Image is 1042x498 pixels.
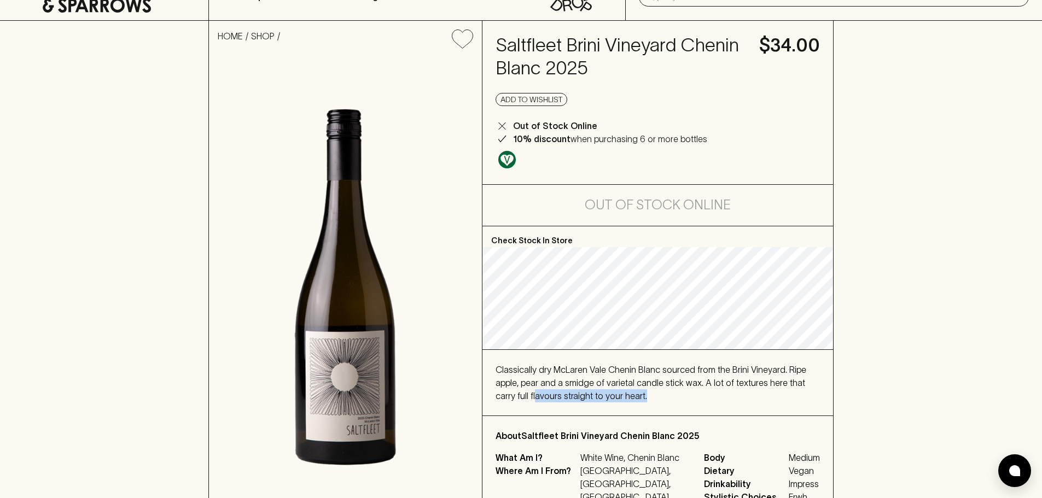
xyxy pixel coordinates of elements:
[580,451,691,464] p: White Wine, Chenin Blanc
[704,464,786,477] span: Dietary
[513,119,597,132] p: Out of Stock Online
[496,365,806,401] span: Classically dry McLaren Vale Chenin Blanc sourced from the Brini Vineyard. Ripe apple, pear and a...
[759,34,820,57] h4: $34.00
[498,151,516,168] img: Vegan
[704,451,786,464] span: Body
[496,451,578,464] p: What Am I?
[496,93,567,106] button: Add to wishlist
[496,148,519,171] a: Made without the use of any animal products.
[513,132,707,145] p: when purchasing 6 or more bottles
[447,25,478,53] button: Add to wishlist
[251,31,275,41] a: SHOP
[218,31,243,41] a: HOME
[513,134,571,144] b: 10% discount
[1009,465,1020,476] img: bubble-icon
[585,196,731,214] h5: Out of Stock Online
[789,451,820,464] span: Medium
[704,477,786,490] span: Drinkability
[482,226,833,247] p: Check Stock In Store
[496,429,820,442] p: About Saltfleet Brini Vineyard Chenin Blanc 2025
[789,477,820,490] span: Impress
[789,464,820,477] span: Vegan
[496,34,746,80] h4: Saltfleet Brini Vineyard Chenin Blanc 2025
